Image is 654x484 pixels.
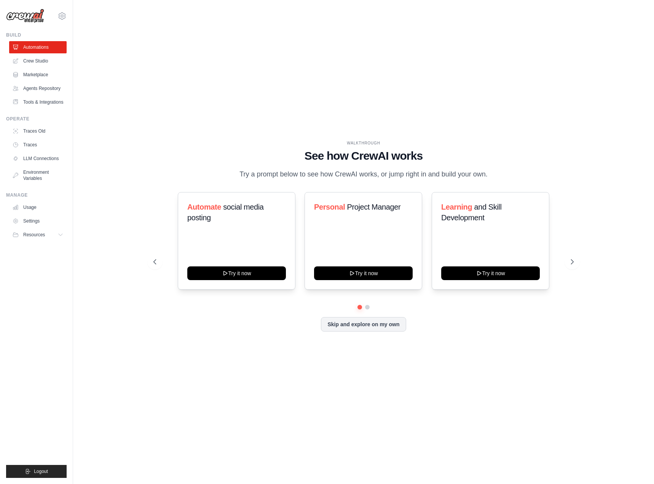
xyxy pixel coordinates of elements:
button: Logout [6,465,67,478]
a: Usage [9,201,67,213]
span: and Skill Development [441,203,501,222]
a: Settings [9,215,67,227]
a: Marketplace [9,69,67,81]
button: Try it now [314,266,413,280]
a: Tools & Integrations [9,96,67,108]
a: Environment Variables [9,166,67,184]
span: Logout [34,468,48,474]
span: Automate [187,203,221,211]
a: Automations [9,41,67,53]
span: social media posting [187,203,264,222]
a: Crew Studio [9,55,67,67]
div: Build [6,32,67,38]
a: Agents Repository [9,82,67,95]
button: Skip and explore on my own [321,317,406,332]
div: Manage [6,192,67,198]
a: Traces [9,139,67,151]
p: Try a prompt below to see how CrewAI works, or jump right in and build your own. [236,169,491,180]
img: Logo [6,9,44,23]
div: WALKTHROUGH [153,140,574,146]
span: Personal [314,203,345,211]
div: Operate [6,116,67,122]
span: Resources [23,232,45,238]
a: Traces Old [9,125,67,137]
button: Try it now [187,266,286,280]
button: Resources [9,229,67,241]
span: Project Manager [347,203,401,211]
h1: See how CrewAI works [153,149,574,163]
span: Learning [441,203,472,211]
a: LLM Connections [9,152,67,165]
button: Try it now [441,266,540,280]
